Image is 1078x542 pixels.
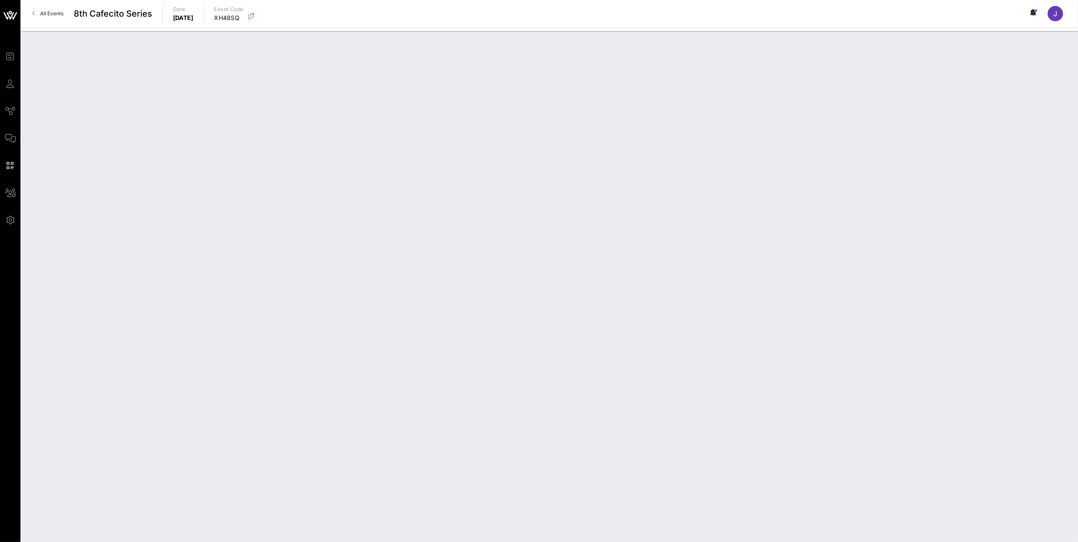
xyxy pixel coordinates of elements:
div: J [1048,6,1063,21]
span: All Events [40,10,64,17]
span: J [1054,9,1058,18]
a: All Events [27,7,69,20]
p: Event Code [214,5,244,14]
span: 8th Cafecito Series [74,7,152,20]
p: [DATE] [173,14,194,22]
p: XH48SQ [214,14,244,22]
p: Date [173,5,194,14]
